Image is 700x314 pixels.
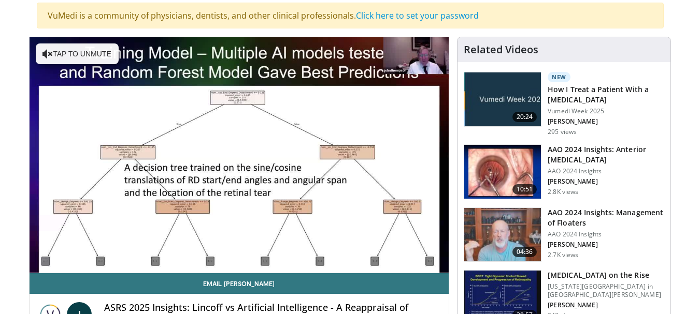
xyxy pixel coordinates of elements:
[548,144,664,165] h3: AAO 2024 Insights: Anterior [MEDICAL_DATA]
[548,230,664,238] p: AAO 2024 Insights
[464,207,664,262] a: 04:36 AAO 2024 Insights: Management of Floaters AAO 2024 Insights [PERSON_NAME] 2.7K views
[548,167,664,175] p: AAO 2024 Insights
[30,273,449,294] a: Email [PERSON_NAME]
[464,145,541,199] img: fd942f01-32bb-45af-b226-b96b538a46e6.150x105_q85_crop-smart_upscale.jpg
[548,207,664,228] h3: AAO 2024 Insights: Management of Floaters
[512,112,537,122] span: 20:24
[548,188,578,196] p: 2.8K views
[512,247,537,257] span: 04:36
[548,72,570,82] p: New
[548,128,577,136] p: 295 views
[30,37,449,273] video-js: Video Player
[37,3,664,28] div: VuMedi is a community of physicians, dentists, and other clinical professionals.
[464,208,541,262] img: 8e655e61-78ac-4b3e-a4e7-f43113671c25.150x105_q85_crop-smart_upscale.jpg
[464,72,664,136] a: 20:24 New How I Treat a Patient With a [MEDICAL_DATA] Vumedi Week 2025 [PERSON_NAME] 295 views
[548,282,664,299] p: [US_STATE][GEOGRAPHIC_DATA] in [GEOGRAPHIC_DATA][PERSON_NAME]
[464,43,538,56] h4: Related Videos
[548,107,664,115] p: Vumedi Week 2025
[512,184,537,195] span: 10:51
[548,84,664,105] h3: How I Treat a Patient With a [MEDICAL_DATA]
[548,270,664,280] h3: [MEDICAL_DATA] on the Rise
[548,177,664,186] p: [PERSON_NAME]
[464,72,541,126] img: 02d29458-18ce-4e7f-be78-7423ab9bdffd.jpg.150x105_q85_crop-smart_upscale.jpg
[548,301,664,309] p: [PERSON_NAME]
[36,43,119,64] button: Tap to unmute
[548,241,664,249] p: [PERSON_NAME]
[548,251,578,259] p: 2.7K views
[548,117,664,126] p: [PERSON_NAME]
[356,10,479,21] a: Click here to set your password
[464,144,664,199] a: 10:51 AAO 2024 Insights: Anterior [MEDICAL_DATA] AAO 2024 Insights [PERSON_NAME] 2.8K views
